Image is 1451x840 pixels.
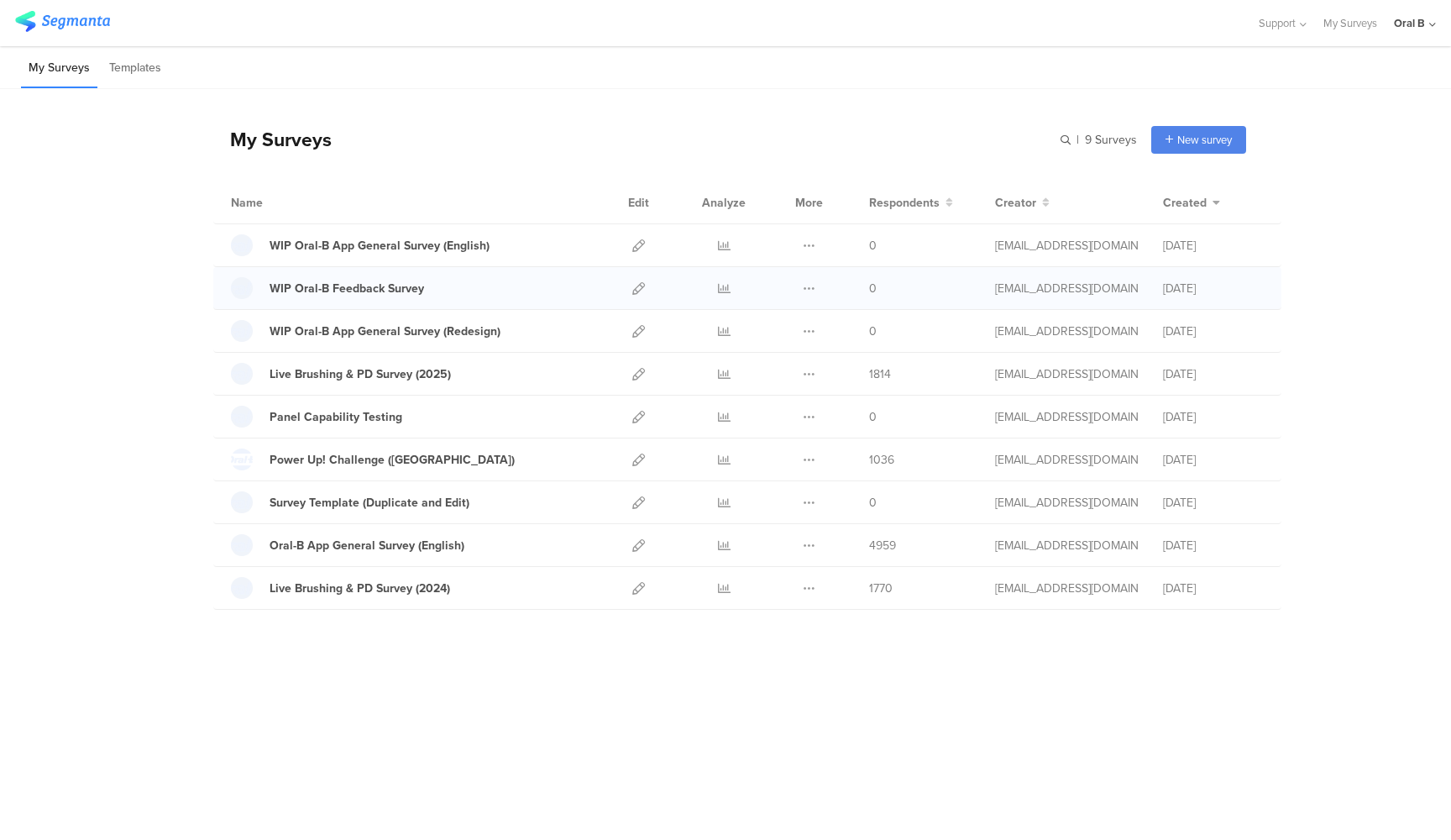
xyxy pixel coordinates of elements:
button: Created [1163,194,1220,212]
a: WIP Oral-B App General Survey (English) [231,234,490,256]
span: 0 [869,408,877,426]
div: Live Brushing & PD Survey (2025) [270,365,451,383]
span: New survey [1177,132,1232,148]
span: Created [1163,194,1207,212]
span: 0 [869,494,877,512]
div: [DATE] [1163,365,1264,383]
a: Power Up! Challenge ([GEOGRAPHIC_DATA]) [231,449,515,470]
div: Name [231,194,332,212]
button: Respondents [869,194,953,212]
div: Analyze [699,181,749,223]
div: polinedrio.v@pg.com [995,237,1138,255]
div: polinedrio.v@pg.com [995,408,1138,426]
div: [DATE] [1163,323,1264,340]
li: My Surveys [21,49,97,88]
a: Live Brushing & PD Survey (2025) [231,363,451,385]
a: Live Brushing & PD Survey (2024) [231,577,450,599]
li: Templates [102,49,169,88]
span: Creator [995,194,1036,212]
div: Oral B [1394,15,1425,31]
div: [DATE] [1163,280,1264,297]
div: [DATE] [1163,408,1264,426]
span: Support [1259,15,1296,31]
div: [DATE] [1163,494,1264,512]
span: 0 [869,280,877,297]
div: WIP Oral-B App General Survey (Redesign) [270,323,500,340]
span: 0 [869,323,877,340]
div: polinedrio.v@pg.com [995,323,1138,340]
span: 0 [869,237,877,255]
div: Panel Capability Testing [270,408,402,426]
div: Oral-B App General Survey (English) [270,537,464,554]
div: Power Up! Challenge (US) [270,451,515,469]
span: 1036 [869,451,894,469]
button: Creator [995,194,1050,212]
span: | [1074,131,1082,149]
div: polinedrio.v@pg.com [995,580,1138,597]
div: polinedrio.v@pg.com [995,537,1138,554]
div: Edit [621,181,657,223]
span: 4959 [869,537,896,554]
a: Survey Template (Duplicate and Edit) [231,491,469,513]
div: WIP Oral-B App General Survey (English) [270,237,490,255]
a: Panel Capability Testing [231,406,402,428]
div: More [791,181,827,223]
a: WIP Oral-B Feedback Survey [231,277,424,299]
div: polinedrio.v@pg.com [995,451,1138,469]
div: [DATE] [1163,451,1264,469]
img: segmanta logo [15,11,110,32]
div: Live Brushing & PD Survey (2024) [270,580,450,597]
div: Survey Template (Duplicate and Edit) [270,494,469,512]
div: polinedrio.v@pg.com [995,365,1138,383]
div: [DATE] [1163,237,1264,255]
span: 1814 [869,365,891,383]
div: My Surveys [213,125,332,154]
div: polinedrio.v@pg.com [995,280,1138,297]
div: WIP Oral-B Feedback Survey [270,280,424,297]
div: [DATE] [1163,537,1264,554]
div: [DATE] [1163,580,1264,597]
span: 1770 [869,580,893,597]
span: Respondents [869,194,940,212]
div: polinedrio.v@pg.com [995,494,1138,512]
span: 9 Surveys [1085,131,1137,149]
a: Oral-B App General Survey (English) [231,534,464,556]
a: WIP Oral-B App General Survey (Redesign) [231,320,500,342]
